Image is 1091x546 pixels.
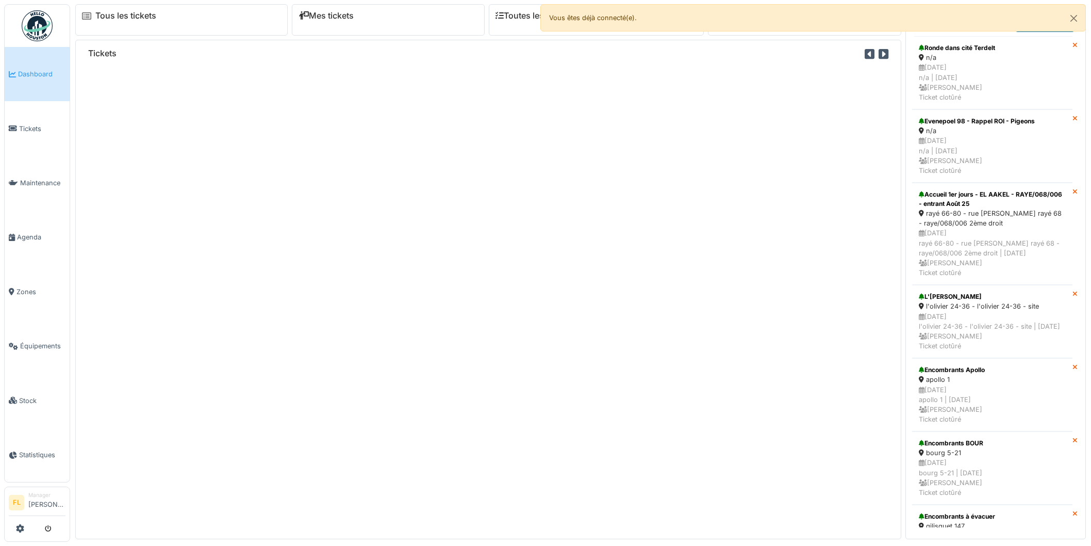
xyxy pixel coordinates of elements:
span: Maintenance [20,178,65,188]
a: Stock [5,373,70,427]
a: Encombrants BOUR bourg 5-21 [DATE]bourg 5-21 | [DATE] [PERSON_NAME]Ticket clotûré [912,431,1072,505]
a: Équipements [5,319,70,373]
a: Statistiques [5,428,70,482]
img: Badge_color-CXgf-gQk.svg [22,10,53,41]
div: n/a [919,53,1066,62]
div: l'olivier 24-36 - l'olivier 24-36 - site [919,301,1066,311]
div: Encombrants à évacuer [919,512,1066,521]
a: Zones [5,265,70,319]
h6: Tickets [88,49,117,58]
div: n/a [919,126,1066,136]
div: Manager [28,491,65,499]
div: Vous êtes déjà connecté(e). [540,4,1086,31]
div: rayé 66-80 - rue [PERSON_NAME] rayé 68 - raye/068/006 2ème droit [919,208,1066,228]
div: [DATE] n/a | [DATE] [PERSON_NAME] Ticket clotûré [919,136,1066,175]
button: Close [1062,5,1085,32]
div: gilisquet 147 [919,521,1066,531]
div: Accueil 1er jours - EL AAKEL - RAYE/068/006 - entrant Août 25 [919,190,1066,208]
span: Tickets [19,124,65,134]
div: Ronde dans cité Terdelt [919,43,1066,53]
div: [DATE] rayé 66-80 - rue [PERSON_NAME] rayé 68 - raye/068/006 2ème droit | [DATE] [PERSON_NAME] Ti... [919,228,1066,278]
a: FL Manager[PERSON_NAME] [9,491,65,516]
div: Evenepoel 98 - Rappel ROI - Pigeons [919,117,1066,126]
div: [DATE] l'olivier 24-36 - l'olivier 24-36 - site | [DATE] [PERSON_NAME] Ticket clotûré [919,312,1066,351]
a: Tous les tickets [95,11,156,21]
div: [DATE] apollo 1 | [DATE] [PERSON_NAME] Ticket clotûré [919,385,1066,425]
li: FL [9,495,24,510]
a: Encombrants Apollo apollo 1 [DATE]apollo 1 | [DATE] [PERSON_NAME]Ticket clotûré [912,358,1072,431]
a: Tickets [5,101,70,155]
span: Dashboard [18,69,65,79]
span: Agenda [17,232,65,242]
a: Dashboard [5,47,70,101]
a: Accueil 1er jours - EL AAKEL - RAYE/068/006 - entrant Août 25 rayé 66-80 - rue [PERSON_NAME] rayé... [912,183,1072,285]
div: bourg 5-21 [919,448,1066,458]
div: apollo 1 [919,375,1066,384]
span: Zones [16,287,65,297]
a: Maintenance [5,156,70,210]
div: [DATE] bourg 5-21 | [DATE] [PERSON_NAME] Ticket clotûré [919,458,1066,497]
a: Agenda [5,210,70,264]
span: Stock [19,396,65,406]
a: Mes tickets [299,11,354,21]
a: L'[PERSON_NAME] l'olivier 24-36 - l'olivier 24-36 - site [DATE]l'olivier 24-36 - l'olivier 24-36 ... [912,285,1072,358]
li: [PERSON_NAME] [28,491,65,513]
div: L'[PERSON_NAME] [919,292,1066,301]
a: Ronde dans cité Terdelt n/a [DATE]n/a | [DATE] [PERSON_NAME]Ticket clotûré [912,36,1072,109]
div: Encombrants Apollo [919,365,1066,375]
a: Toutes les tâches [495,11,572,21]
span: Équipements [20,341,65,351]
div: [DATE] n/a | [DATE] [PERSON_NAME] Ticket clotûré [919,62,1066,102]
a: Evenepoel 98 - Rappel ROI - Pigeons n/a [DATE]n/a | [DATE] [PERSON_NAME]Ticket clotûré [912,109,1072,183]
div: Encombrants BOUR [919,439,1066,448]
span: Statistiques [19,450,65,460]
